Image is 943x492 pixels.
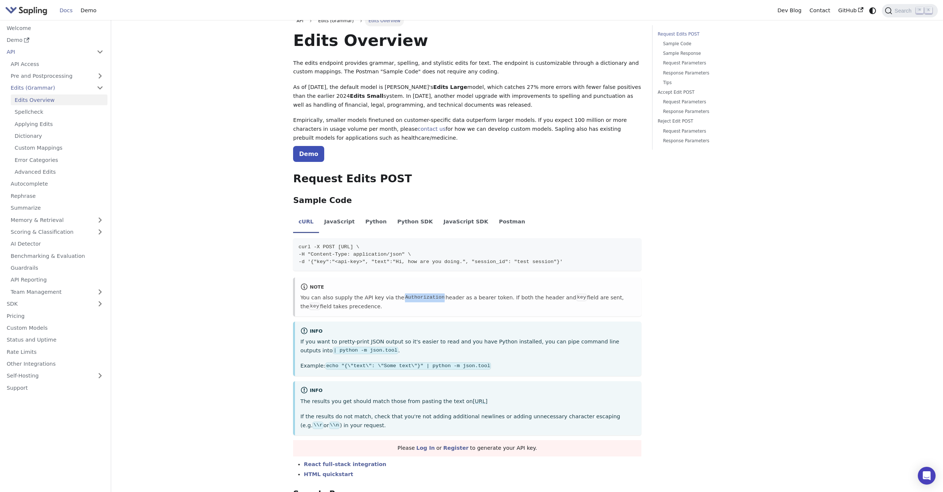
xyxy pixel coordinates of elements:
[438,212,494,233] li: JavaScript SDK
[663,60,756,67] a: Request Parameters
[11,94,107,105] a: Edits Overview
[77,5,100,16] a: Demo
[7,227,107,237] a: Scoring & Classification
[658,31,758,38] a: Request Edits POST
[663,137,756,144] a: Response Parameters
[5,5,50,16] a: Sapling.ai
[315,16,357,26] span: Edits (Grammar)
[3,35,107,46] a: Demo
[11,154,107,165] a: Error Categories
[301,397,636,406] p: The results you get should match those from pasting the text on
[333,347,398,354] code: | python -m json.tool
[329,422,340,429] code: \\n
[7,83,107,93] a: Edits (Grammar)
[925,7,932,14] kbd: K
[3,323,107,333] a: Custom Models
[663,79,756,86] a: Tips
[576,294,587,301] code: key
[293,116,641,142] p: Empirically, smaller models finetuned on customer-specific data outperform larger models. If you ...
[7,190,107,201] a: Rephrase
[3,47,93,57] a: API
[11,131,107,142] a: Dictionary
[293,196,641,206] h3: Sample Code
[293,59,641,77] p: The edits endpoint provides grammar, spelling, and stylistic edits for text. The endpoint is cust...
[56,5,77,16] a: Docs
[916,7,923,14] kbd: ⌘
[3,382,107,393] a: Support
[443,445,468,451] a: Register
[301,362,636,370] p: Example:
[494,212,531,233] li: Postman
[293,16,307,26] a: API
[882,4,937,17] button: Search (Command+K)
[299,252,411,257] span: -H "Content-Type: application/json" \
[7,215,107,225] a: Memory & Retrieval
[7,239,107,249] a: AI Detector
[663,108,756,115] a: Response Parameters
[11,107,107,117] a: Spellcheck
[325,362,491,370] code: echo "{\"text\": \"Some text\"}" | python -m json.tool
[301,293,636,311] p: You can also supply the API key via the header as a bearer token. If both the header and field ar...
[293,146,324,162] a: Demo
[11,167,107,177] a: Advanced Edits
[293,30,641,50] h1: Edits Overview
[663,128,756,135] a: Request Parameters
[5,5,47,16] img: Sapling.ai
[304,471,353,477] a: HTML quickstart
[299,244,359,250] span: curl -X POST [URL] \
[301,283,636,292] div: note
[7,203,107,213] a: Summarize
[312,422,323,429] code: \\r
[658,118,758,125] a: Reject Edit POST
[350,93,383,99] strong: Edits Small
[293,83,641,109] p: As of [DATE], the default model is [PERSON_NAME]'s model, which catches 27% more errors with fewe...
[663,99,756,106] a: Request Parameters
[892,8,916,14] span: Search
[773,5,805,16] a: Dev Blog
[360,212,392,233] li: Python
[3,370,107,381] a: Self-Hosting
[7,275,107,285] a: API Reporting
[867,5,878,16] button: Switch between dark and light mode (currently system mode)
[3,346,107,357] a: Rate Limits
[416,445,435,451] a: Log In
[301,327,636,336] div: info
[301,412,636,430] p: If the results do not match, check that you're not adding additional newlines or adding unnecessa...
[293,440,641,456] div: Please or to generate your API key.
[293,212,319,233] li: cURL
[11,143,107,153] a: Custom Mappings
[3,23,107,33] a: Welcome
[11,119,107,129] a: Applying Edits
[663,70,756,77] a: Response Parameters
[392,212,438,233] li: Python SDK
[834,5,867,16] a: GitHub
[365,16,404,26] span: Edits Overview
[301,386,636,395] div: info
[309,303,320,310] code: key
[418,126,445,132] a: contact us
[663,50,756,57] a: Sample Response
[404,294,445,301] code: Authorization
[658,89,758,96] a: Accept Edit POST
[7,179,107,189] a: Autocomplete
[433,84,467,90] strong: Edits Large
[7,71,107,82] a: Pre and Postprocessing
[319,212,360,233] li: JavaScript
[918,467,936,485] div: Open Intercom Messenger
[806,5,834,16] a: Contact
[7,59,107,69] a: API Access
[293,16,641,26] nav: Breadcrumbs
[3,310,107,321] a: Pricing
[7,250,107,261] a: Benchmarking & Evaluation
[299,259,563,265] span: -d '{"key":"<api-key>", "text":"Hi, how are you doing.", "session_id": "test session"}'
[3,359,107,369] a: Other Integrations
[301,338,636,355] p: If you want to pretty-print JSON output so it's easier to read and you have Python installed, you...
[473,398,488,404] a: [URL]
[304,461,386,467] a: React full-stack integration
[3,299,93,309] a: SDK
[3,335,107,345] a: Status and Uptime
[7,263,107,273] a: Guardrails
[93,47,107,57] button: Collapse sidebar category 'API'
[293,172,641,186] h2: Request Edits POST
[7,286,107,297] a: Team Management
